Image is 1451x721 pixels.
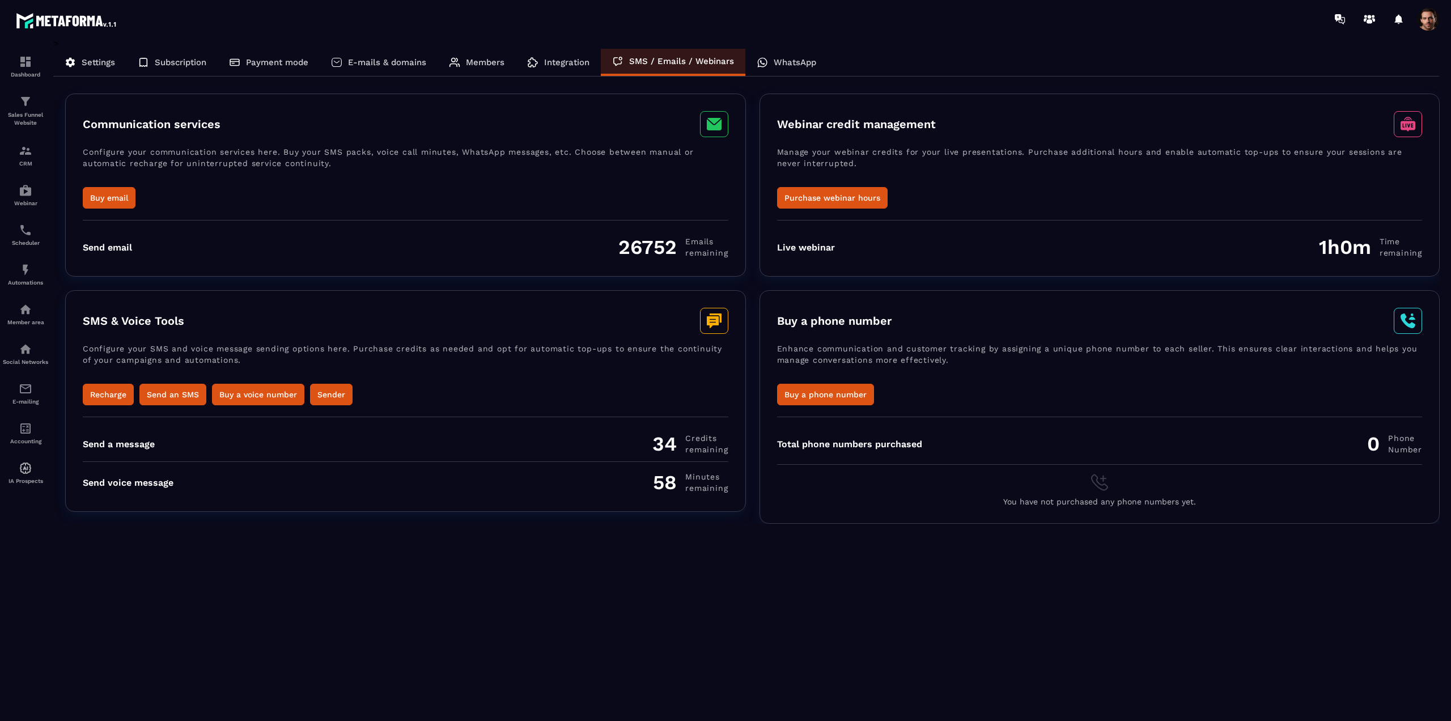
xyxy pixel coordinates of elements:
h3: Communication services [83,117,220,131]
p: WhatsApp [774,57,816,67]
a: automationsautomationsMember area [3,294,48,334]
p: Member area [3,319,48,325]
p: Integration [544,57,589,67]
button: Sender [310,384,353,405]
span: remaining [685,247,728,258]
div: 58 [653,470,728,494]
div: Total phone numbers purchased [777,439,922,449]
img: formation [19,144,32,158]
p: Subscription [155,57,206,67]
p: SMS / Emails / Webinars [629,56,734,66]
div: > [53,38,1440,524]
div: Send a message [83,439,155,449]
span: remaining [1380,247,1422,258]
span: minutes [685,471,728,482]
img: formation [19,95,32,108]
a: formationformationDashboard [3,46,48,86]
p: Scheduler [3,240,48,246]
button: Buy a phone number [777,384,874,405]
div: 1h0m [1319,235,1422,259]
a: accountantaccountantAccounting [3,413,48,453]
h3: Buy a phone number [777,314,892,328]
div: 26752 [618,235,728,259]
p: CRM [3,160,48,167]
p: Configure your communication services here. Buy your SMS packs, voice call minutes, WhatsApp mess... [83,146,728,187]
img: scheduler [19,223,32,237]
a: automationsautomationsWebinar [3,175,48,215]
span: Time [1380,236,1422,247]
p: Accounting [3,438,48,444]
p: Payment mode [246,57,308,67]
a: formationformationCRM [3,135,48,175]
img: formation [19,55,32,69]
img: social-network [19,342,32,356]
p: Webinar [3,200,48,206]
h3: SMS & Voice Tools [83,314,184,328]
button: Buy a voice number [212,384,304,405]
a: formationformationSales Funnel Website [3,86,48,135]
div: Live webinar [777,242,835,253]
img: automations [19,461,32,475]
button: Recharge [83,384,134,405]
p: IA Prospects [3,478,48,484]
p: Social Networks [3,359,48,365]
p: Dashboard [3,71,48,78]
img: email [19,382,32,396]
span: Credits [685,432,728,444]
div: 0 [1367,432,1422,456]
span: You have not purchased any phone numbers yet. [1003,497,1196,506]
a: automationsautomationsAutomations [3,255,48,294]
span: remaining [685,482,728,494]
button: Buy email [83,187,135,209]
a: social-networksocial-networkSocial Networks [3,334,48,374]
p: Settings [82,57,115,67]
span: Number [1388,444,1422,455]
p: Configure your SMS and voice message sending options here. Purchase credits as needed and opt for... [83,343,728,384]
p: E-mailing [3,398,48,405]
p: E-mails & domains [348,57,426,67]
div: Send email [83,242,132,253]
div: Send voice message [83,477,173,488]
span: Emails [685,236,728,247]
img: logo [16,10,118,31]
a: emailemailE-mailing [3,374,48,413]
img: automations [19,303,32,316]
img: automations [19,184,32,197]
p: Automations [3,279,48,286]
h3: Webinar credit management [777,117,936,131]
p: Members [466,57,504,67]
p: Manage your webinar credits for your live presentations. Purchase additional hours and enable aut... [777,146,1423,187]
span: Phone [1388,432,1422,444]
button: Send an SMS [139,384,206,405]
button: Purchase webinar hours [777,187,888,209]
img: accountant [19,422,32,435]
span: remaining [685,444,728,455]
div: 34 [652,432,728,456]
p: Sales Funnel Website [3,111,48,127]
p: Enhance communication and customer tracking by assigning a unique phone number to each seller. Th... [777,343,1423,384]
a: schedulerschedulerScheduler [3,215,48,255]
img: automations [19,263,32,277]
